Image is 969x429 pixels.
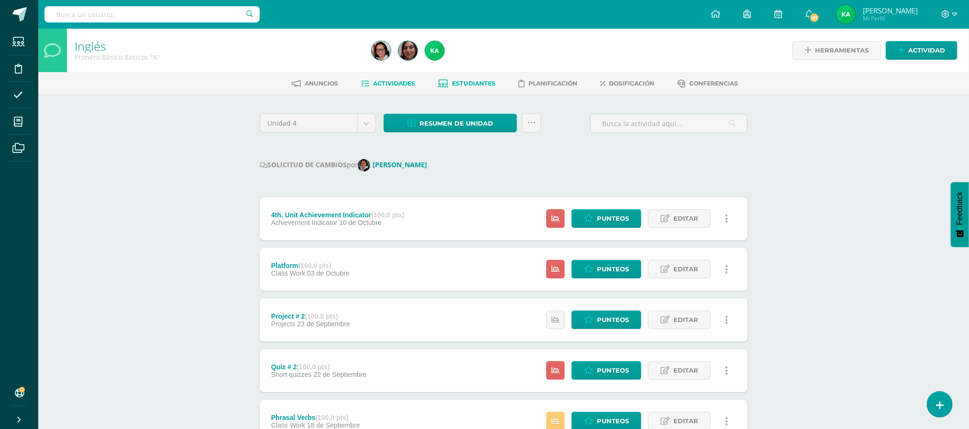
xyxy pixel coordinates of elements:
strong: (100.0 pts) [371,211,404,219]
a: Unidad 4 [260,114,375,132]
span: 22 de Septiembre [314,371,367,378]
span: Editar [673,362,698,379]
strong: (100.0 pts) [305,312,338,320]
div: 4th. Unit Achievement Indicator [271,211,405,219]
img: 073ab9fb05eb5e4f9239493c9ec9f7a2.png [372,41,391,60]
a: Punteos [572,260,641,279]
span: Punteos [597,210,629,227]
span: Class Work [271,421,305,429]
span: Punteos [597,260,629,278]
span: Planificación [529,80,578,87]
a: Conferencias [678,76,738,91]
span: 03 de Octubre [307,269,350,277]
strong: (100.0 pts) [298,262,331,269]
a: Resumen de unidad [384,114,517,132]
input: Busca un usuario... [44,6,260,22]
a: Dosificación [601,76,655,91]
span: Estudiantes [452,80,496,87]
span: Punteos [597,362,629,379]
span: Projects [271,320,296,328]
span: Conferencias [690,80,738,87]
span: Editar [673,311,698,329]
span: Mi Perfil [863,14,918,22]
img: 8023b044e5fe8d4619e40790d31912b4.png [837,5,856,24]
a: Punteos [572,209,641,228]
a: [PERSON_NAME] [358,160,431,169]
div: Platform [271,262,350,269]
span: Editar [673,210,698,227]
strong: (100.0 pts) [297,363,330,371]
strong: [PERSON_NAME] [373,160,427,169]
span: Achievement Indicator [271,219,338,226]
span: 18 de Septiembre [307,421,360,429]
img: 3843fb34685ba28fd29906e75e029183.png [398,41,418,60]
div: Phrasal Verbs [271,414,360,421]
a: Planificación [519,76,578,91]
a: Punteos [572,311,641,329]
a: Actividad [886,41,958,60]
span: Actividad [908,42,945,59]
span: Actividades [374,80,416,87]
span: Herramientas [815,42,869,59]
span: Punteos [597,311,629,329]
span: [PERSON_NAME] [863,6,918,15]
span: Editar [673,260,698,278]
span: Feedback [956,192,964,225]
a: Punteos [572,361,641,380]
img: 8023b044e5fe8d4619e40790d31912b4.png [425,41,444,60]
span: 23 de Septiembre [297,320,350,328]
strong: (100.0 pts) [316,414,349,421]
a: Anuncios [292,76,339,91]
span: 81 [809,12,820,23]
a: Estudiantes [439,76,496,91]
div: Project # 2 [271,312,350,320]
input: Busca la actividad aquí... [591,114,747,133]
span: Resumen de unidad [419,115,493,132]
span: Class Work [271,269,305,277]
button: Feedback - Mostrar encuesta [951,182,969,247]
div: por [260,159,748,172]
a: Herramientas [793,41,881,60]
a: Inglés [75,38,106,54]
span: Unidad 4 [267,114,350,132]
span: Dosificación [609,80,655,87]
span: Short quizzes [271,371,312,378]
h1: Inglés [75,39,360,53]
div: Quiz # 2 [271,363,366,371]
div: Primero Básico Básicos 'A' [75,53,360,62]
img: 79b09ec50a5ba6337682d6ca3cfbe2be.png [358,159,370,172]
span: 10 de Octubre [339,219,382,226]
strong: SOLICITUD DE CAMBIOS [260,160,347,169]
a: Actividades [362,76,416,91]
span: Anuncios [305,80,339,87]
